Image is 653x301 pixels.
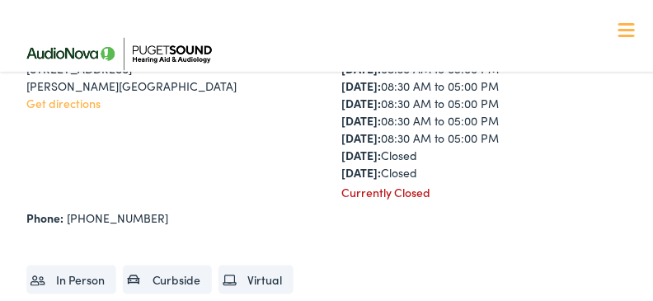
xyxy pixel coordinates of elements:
[67,208,168,224] a: [PHONE_NUMBER]
[342,145,382,162] strong: [DATE]:
[218,264,294,293] li: Virtual
[26,66,646,101] a: What We Offer
[26,93,101,110] a: Get directions
[342,59,633,180] div: 08:30 AM to 05:00 PM 08:30 AM to 05:00 PM 08:30 AM to 05:00 PM 08:30 AM to 05:00 PM 08:30 AM to 0...
[342,128,382,144] strong: [DATE]:
[342,111,382,127] strong: [DATE]:
[342,59,382,75] strong: [DATE]:
[342,182,633,200] div: Currently Closed
[26,264,116,293] li: In Person
[342,76,382,92] strong: [DATE]:
[123,264,212,293] li: Curbside
[342,162,382,179] strong: [DATE]:
[26,208,63,224] strong: Phone:
[342,93,382,110] strong: [DATE]:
